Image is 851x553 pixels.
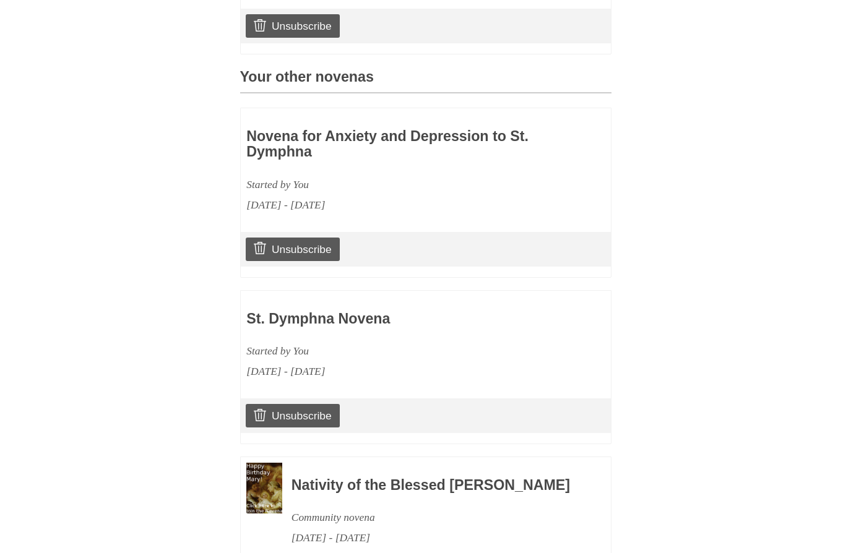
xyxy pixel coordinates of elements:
div: [DATE] - [DATE] [246,361,532,382]
h3: St. Dymphna Novena [246,311,532,327]
h3: Your other novenas [240,69,611,93]
a: Unsubscribe [246,404,339,427]
div: Community novena [292,507,577,528]
div: Started by You [246,174,532,195]
a: Unsubscribe [246,14,339,38]
a: Unsubscribe [246,238,339,261]
h3: Novena for Anxiety and Depression to St. Dymphna [246,129,532,160]
div: Started by You [246,341,532,361]
div: [DATE] - [DATE] [292,528,577,548]
img: Novena image [246,463,282,513]
div: [DATE] - [DATE] [246,195,532,215]
h3: Nativity of the Blessed [PERSON_NAME] [292,478,577,494]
